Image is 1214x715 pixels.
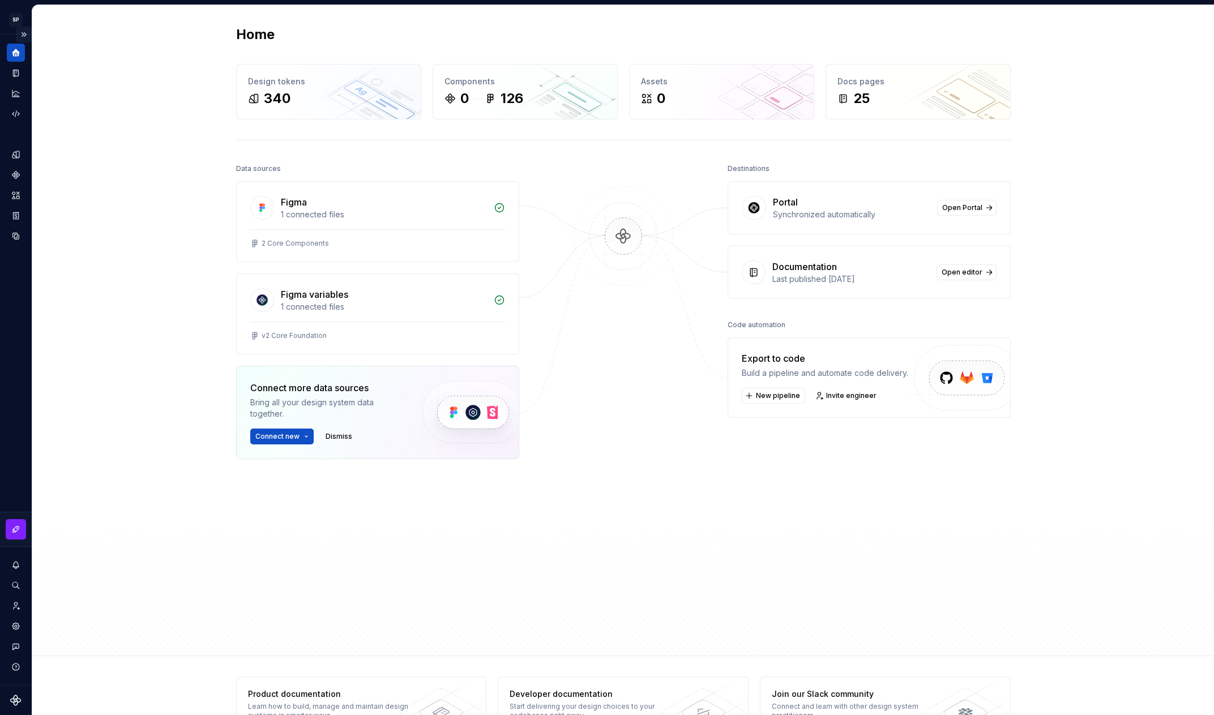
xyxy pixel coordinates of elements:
a: Home [7,44,25,62]
div: 25 [853,89,870,108]
a: Assets [7,186,25,204]
div: Join our Slack community [772,688,937,700]
a: Open Portal [937,200,997,216]
a: Components0126 [433,64,618,119]
button: SP [2,7,29,32]
button: Connect new [250,429,314,444]
div: Docs pages [837,76,999,87]
div: Code automation [728,317,785,333]
div: Destinations [728,161,770,177]
span: Open Portal [942,203,982,212]
div: Export to code [742,352,908,365]
div: Components [444,76,606,87]
div: 1 connected files [281,301,487,312]
a: Open editor [937,264,997,280]
a: Invite team [7,597,25,615]
div: Assets [641,76,802,87]
div: 126 [501,89,523,108]
a: Code automation [7,105,25,123]
a: Figma variables1 connected filesv2 Core Foundation [236,273,519,354]
div: 340 [264,89,290,108]
div: 1 connected files [281,209,487,220]
span: Connect new [255,432,300,441]
div: Bring all your design system data together. [250,397,403,419]
div: Connect more data sources [250,381,403,395]
div: SP [9,13,23,27]
button: Dismiss [320,429,357,444]
a: Storybook stories [7,207,25,225]
a: Design tokens340 [236,64,421,119]
span: Open editor [942,268,982,277]
h2: Home [236,25,275,44]
div: Synchronized automatically [773,209,930,220]
a: Documentation [7,64,25,82]
a: Design tokens [7,145,25,164]
a: Figma1 connected files2 Core Components [236,181,519,262]
div: Design tokens [248,76,409,87]
a: Data sources [7,227,25,245]
svg: Supernova Logo [10,695,22,706]
div: Figma [281,195,307,209]
a: Docs pages25 [826,64,1011,119]
div: Last published [DATE] [772,273,930,285]
a: Assets0 [629,64,814,119]
span: New pipeline [756,391,800,400]
button: Contact support [7,637,25,656]
button: Expand sidebar [16,27,32,42]
div: 0 [460,89,469,108]
div: Build a pipeline and automate code delivery. [742,367,908,379]
div: 0 [657,89,665,108]
div: Portal [773,195,798,209]
button: New pipeline [742,388,805,404]
div: Data sources [236,161,281,177]
a: Components [7,166,25,184]
span: Invite engineer [826,391,877,400]
div: Developer documentation [510,688,674,700]
button: Notifications [7,556,25,574]
div: 2 Core Components [262,239,329,248]
a: Analytics [7,84,25,102]
div: v2 Core Foundation [262,331,327,340]
div: Figma variables [281,288,348,301]
div: Product documentation [248,688,413,700]
a: Settings [7,617,25,635]
a: Invite engineer [812,388,882,404]
span: Dismiss [326,432,352,441]
button: Search ⌘K [7,576,25,594]
div: Documentation [772,260,837,273]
